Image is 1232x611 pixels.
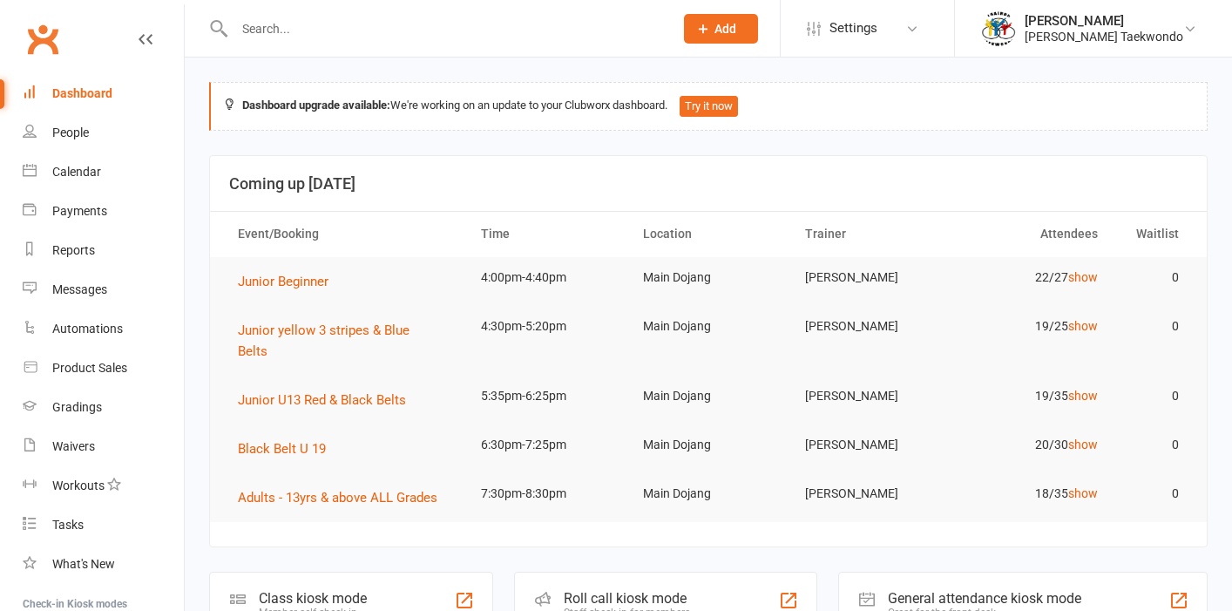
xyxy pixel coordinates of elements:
td: Main Dojang [627,306,789,347]
div: Reports [52,243,95,257]
td: 22/27 [951,257,1114,298]
a: Clubworx [21,17,64,61]
a: Calendar [23,153,184,192]
span: Adults - 13yrs & above ALL Grades [238,490,437,506]
th: Trainer [789,212,951,256]
div: Product Sales [52,361,127,375]
td: 20/30 [951,424,1114,465]
a: Reports [23,231,184,270]
a: Automations [23,309,184,349]
td: Main Dojang [627,424,789,465]
div: What's New [52,557,115,571]
th: Waitlist [1114,212,1195,256]
td: 5:35pm-6:25pm [465,376,627,417]
span: Black Belt U 19 [238,441,326,457]
button: Try it now [680,96,738,117]
td: 0 [1114,424,1195,465]
div: Roll call kiosk mode [564,590,690,607]
td: 7:30pm-8:30pm [465,473,627,514]
a: Product Sales [23,349,184,388]
div: Calendar [52,165,101,179]
div: Waivers [52,439,95,453]
a: Workouts [23,466,184,506]
td: 18/35 [951,473,1114,514]
div: Workouts [52,479,105,492]
td: 0 [1114,306,1195,347]
td: 0 [1114,473,1195,514]
img: thumb_image1638236014.png [981,11,1016,46]
a: Gradings [23,388,184,427]
span: Junior U13 Red & Black Belts [238,392,406,408]
div: Dashboard [52,86,112,100]
th: Location [627,212,789,256]
a: People [23,113,184,153]
td: [PERSON_NAME] [789,424,951,465]
a: Messages [23,270,184,309]
strong: Dashboard upgrade available: [242,98,390,112]
td: 19/35 [951,376,1114,417]
div: [PERSON_NAME] [1025,13,1183,29]
div: Automations [52,322,123,336]
td: 19/25 [951,306,1114,347]
td: 6:30pm-7:25pm [465,424,627,465]
div: Class kiosk mode [259,590,367,607]
th: Attendees [951,212,1114,256]
div: We're working on an update to your Clubworx dashboard. [209,82,1208,131]
div: Payments [52,204,107,218]
span: Junior Beginner [238,274,328,289]
a: What's New [23,545,184,584]
td: [PERSON_NAME] [789,376,951,417]
td: [PERSON_NAME] [789,306,951,347]
a: Waivers [23,427,184,466]
h3: Coming up [DATE] [229,175,1188,193]
button: Junior Beginner [238,271,341,292]
td: 4:00pm-4:40pm [465,257,627,298]
td: Main Dojang [627,376,789,417]
button: Black Belt U 19 [238,438,338,459]
td: Main Dojang [627,257,789,298]
td: Main Dojang [627,473,789,514]
div: People [52,126,89,139]
a: show [1068,486,1098,500]
span: Add [714,22,736,36]
div: Messages [52,282,107,296]
div: General attendance kiosk mode [888,590,1081,607]
div: Tasks [52,518,84,532]
a: show [1068,270,1098,284]
a: Payments [23,192,184,231]
button: Add [684,14,758,44]
a: show [1068,438,1098,451]
input: Search... [229,17,661,41]
span: Junior yellow 3 stripes & Blue Belts [238,322,410,359]
div: Gradings [52,400,102,414]
th: Time [465,212,627,256]
a: show [1068,389,1098,403]
td: 4:30pm-5:20pm [465,306,627,347]
span: Settings [829,9,877,48]
a: show [1068,319,1098,333]
div: [PERSON_NAME] Taekwondo [1025,29,1183,44]
th: Event/Booking [222,212,465,256]
button: Adults - 13yrs & above ALL Grades [238,487,450,508]
td: 0 [1114,376,1195,417]
td: 0 [1114,257,1195,298]
button: Junior U13 Red & Black Belts [238,390,418,411]
a: Dashboard [23,74,184,113]
button: Junior yellow 3 stripes & Blue Belts [238,320,450,362]
a: Tasks [23,506,184,545]
td: [PERSON_NAME] [789,473,951,514]
td: [PERSON_NAME] [789,257,951,298]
